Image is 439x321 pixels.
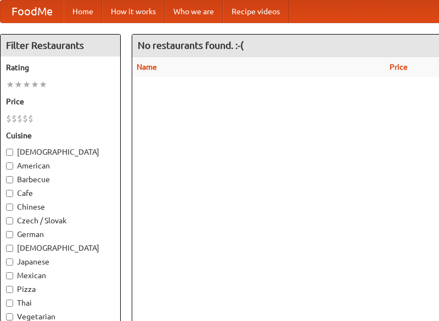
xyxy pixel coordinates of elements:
a: Recipe videos [223,1,289,22]
h4: Filter Restaurants [1,35,120,57]
label: Japanese [6,256,115,267]
label: [DEMOGRAPHIC_DATA] [6,147,115,157]
label: Barbecue [6,174,115,185]
input: Cafe [6,190,13,197]
label: Chinese [6,201,115,212]
li: $ [6,112,12,125]
li: $ [28,112,33,125]
a: How it works [102,1,165,22]
input: Thai [6,300,13,307]
li: ★ [39,78,47,91]
label: American [6,160,115,171]
input: [DEMOGRAPHIC_DATA] [6,245,13,252]
a: FoodMe [1,1,64,22]
input: Czech / Slovak [6,217,13,224]
input: Japanese [6,258,13,266]
a: Home [64,1,102,22]
li: ★ [22,78,31,91]
li: $ [22,112,28,125]
input: Barbecue [6,176,13,183]
label: Mexican [6,270,115,281]
a: Who we are [165,1,223,22]
h5: Cuisine [6,130,115,141]
label: Pizza [6,284,115,295]
li: $ [12,112,17,125]
li: ★ [31,78,39,91]
input: Mexican [6,272,13,279]
input: German [6,231,13,238]
h5: Rating [6,62,115,73]
label: Cafe [6,188,115,199]
ng-pluralize: No restaurants found. :-( [138,40,244,50]
label: German [6,229,115,240]
input: [DEMOGRAPHIC_DATA] [6,149,13,156]
input: Vegetarian [6,313,13,320]
label: Thai [6,297,115,308]
li: ★ [14,78,22,91]
a: Name [137,63,157,71]
li: $ [17,112,22,125]
input: American [6,162,13,170]
a: Price [390,63,408,71]
li: ★ [6,78,14,91]
input: Pizza [6,286,13,293]
label: [DEMOGRAPHIC_DATA] [6,243,115,254]
input: Chinese [6,204,13,211]
h5: Price [6,96,115,107]
label: Czech / Slovak [6,215,115,226]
